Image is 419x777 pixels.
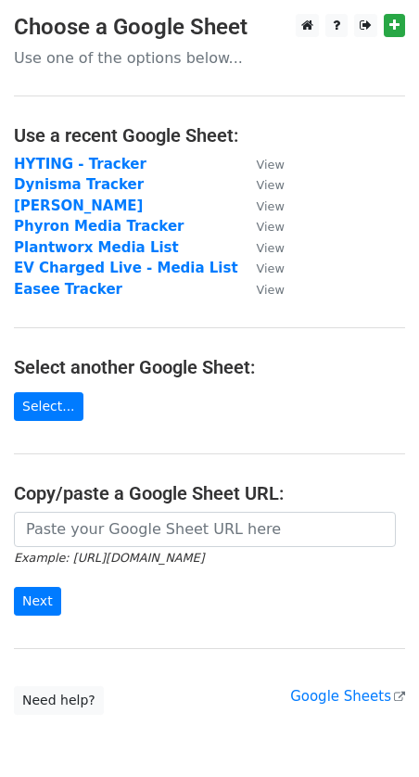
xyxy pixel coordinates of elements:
[14,260,238,276] a: EV Charged Live - Media List
[14,551,204,565] small: Example: [URL][DOMAIN_NAME]
[14,512,396,547] input: Paste your Google Sheet URL here
[238,218,285,235] a: View
[257,178,285,192] small: View
[14,14,405,41] h3: Choose a Google Sheet
[238,176,285,193] a: View
[238,281,285,298] a: View
[257,158,285,172] small: View
[14,686,104,715] a: Need help?
[14,48,405,68] p: Use one of the options below...
[238,156,285,172] a: View
[257,220,285,234] small: View
[257,261,285,275] small: View
[238,260,285,276] a: View
[14,239,179,256] a: Plantworx Media List
[14,156,146,172] a: HYTING - Tracker
[14,356,405,378] h4: Select another Google Sheet:
[14,176,144,193] a: Dynisma Tracker
[14,218,184,235] a: Phyron Media Tracker
[14,124,405,146] h4: Use a recent Google Sheet:
[257,283,285,297] small: View
[14,587,61,616] input: Next
[257,241,285,255] small: View
[14,281,122,298] a: Easee Tracker
[290,688,405,705] a: Google Sheets
[257,199,285,213] small: View
[14,482,405,504] h4: Copy/paste a Google Sheet URL:
[238,239,285,256] a: View
[238,197,285,214] a: View
[14,197,143,214] a: [PERSON_NAME]
[14,392,83,421] a: Select...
